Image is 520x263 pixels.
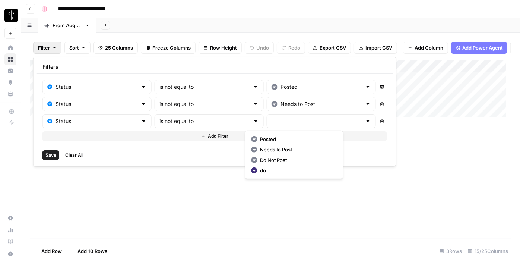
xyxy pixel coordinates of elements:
[65,152,83,159] span: Clear All
[199,42,242,54] button: Row Height
[451,42,507,54] button: Add Power Agent
[56,118,138,125] input: Status
[415,44,443,51] span: Add Column
[152,44,191,51] span: Freeze Columns
[4,53,16,65] a: Browse
[260,156,334,164] span: Do Not Post
[42,131,387,141] button: Add Filter
[159,100,250,108] input: is not equal to
[4,248,16,260] button: Help + Support
[45,152,56,159] span: Save
[33,42,61,54] button: Filter
[4,88,16,100] a: Your Data
[465,245,511,257] div: 15/25 Columns
[260,167,334,174] span: do
[66,245,112,257] button: Add 10 Rows
[403,42,448,54] button: Add Column
[260,135,334,143] span: Posted
[33,57,396,166] div: Filter
[37,60,393,74] div: Filters
[354,42,397,54] button: Import CSV
[4,65,16,77] a: Insights
[320,44,346,51] span: Export CSV
[4,212,16,224] a: Settings
[62,150,86,160] button: Clear All
[280,100,362,108] input: Needs to Post
[4,9,18,22] img: LP Production Workloads Logo
[159,118,250,125] input: is not equal to
[462,44,503,51] span: Add Power Agent
[4,76,16,88] a: Opportunities
[56,100,138,108] input: Status
[365,44,392,51] span: Import CSV
[308,42,351,54] button: Export CSV
[280,83,362,91] input: Posted
[260,146,334,153] span: Needs to Post
[4,6,16,25] button: Workspace: LP Production Workloads
[53,22,82,29] div: From [DATE]
[245,42,274,54] button: Undo
[4,224,16,236] a: Usage
[277,42,305,54] button: Redo
[38,44,50,51] span: Filter
[64,42,91,54] button: Sort
[41,247,62,255] span: Add Row
[208,133,228,140] span: Add Filter
[210,44,237,51] span: Row Height
[42,150,59,160] button: Save
[93,42,138,54] button: 25 Columns
[437,245,465,257] div: 3 Rows
[141,42,196,54] button: Freeze Columns
[4,236,16,248] a: Learning Hub
[256,44,269,51] span: Undo
[105,44,133,51] span: 25 Columns
[38,18,96,33] a: From [DATE]
[56,83,138,91] input: Status
[288,44,300,51] span: Redo
[77,247,107,255] span: Add 10 Rows
[4,42,16,54] a: Home
[159,83,250,91] input: is not equal to
[30,245,66,257] button: Add Row
[69,44,79,51] span: Sort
